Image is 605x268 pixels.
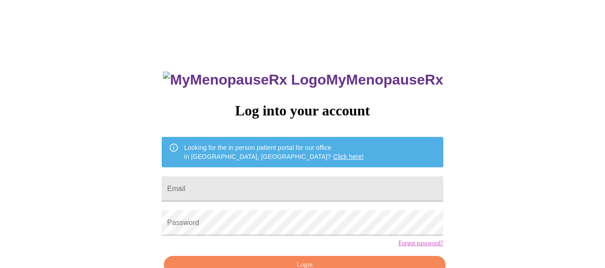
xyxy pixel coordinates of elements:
[399,240,443,247] a: Forgot password?
[184,140,364,165] div: Looking for the in person patient portal for our office in [GEOGRAPHIC_DATA], [GEOGRAPHIC_DATA]?
[162,102,443,119] h3: Log into your account
[163,72,326,88] img: MyMenopauseRx Logo
[163,72,443,88] h3: MyMenopauseRx
[333,153,364,160] a: Click here!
